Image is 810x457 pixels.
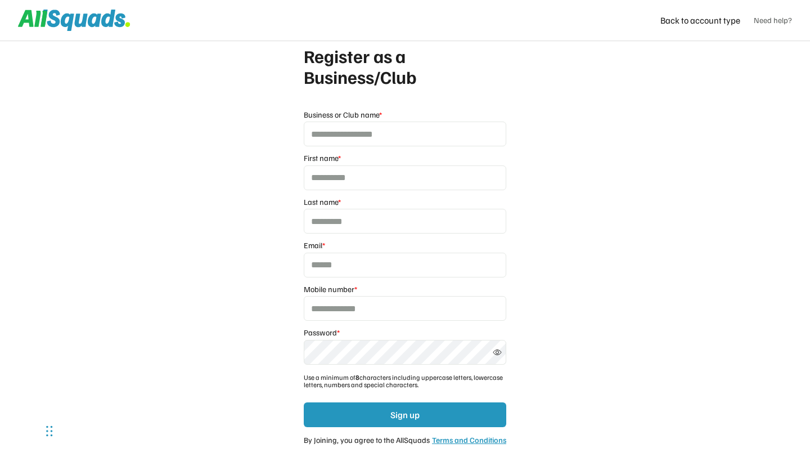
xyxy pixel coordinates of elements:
div: Email [304,240,325,250]
div: Mobile number [304,284,357,294]
div: Business or Club name [304,110,382,120]
div: Register as a Business/Club [304,46,495,87]
button: Sign up [304,402,506,427]
div: Terms and Conditions [432,435,506,445]
a: Need help? [754,15,792,25]
div: First name [304,153,341,163]
div: By Joining, you agree to the AllSquads [304,434,430,446]
strong: 8 [355,373,359,382]
div: Password [304,328,340,338]
div: Last name [304,197,341,207]
div: Use a minimum of characters including uppercase letters, lowercase letters, numbers and special c... [304,374,506,389]
div: Back to account type [660,14,740,27]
